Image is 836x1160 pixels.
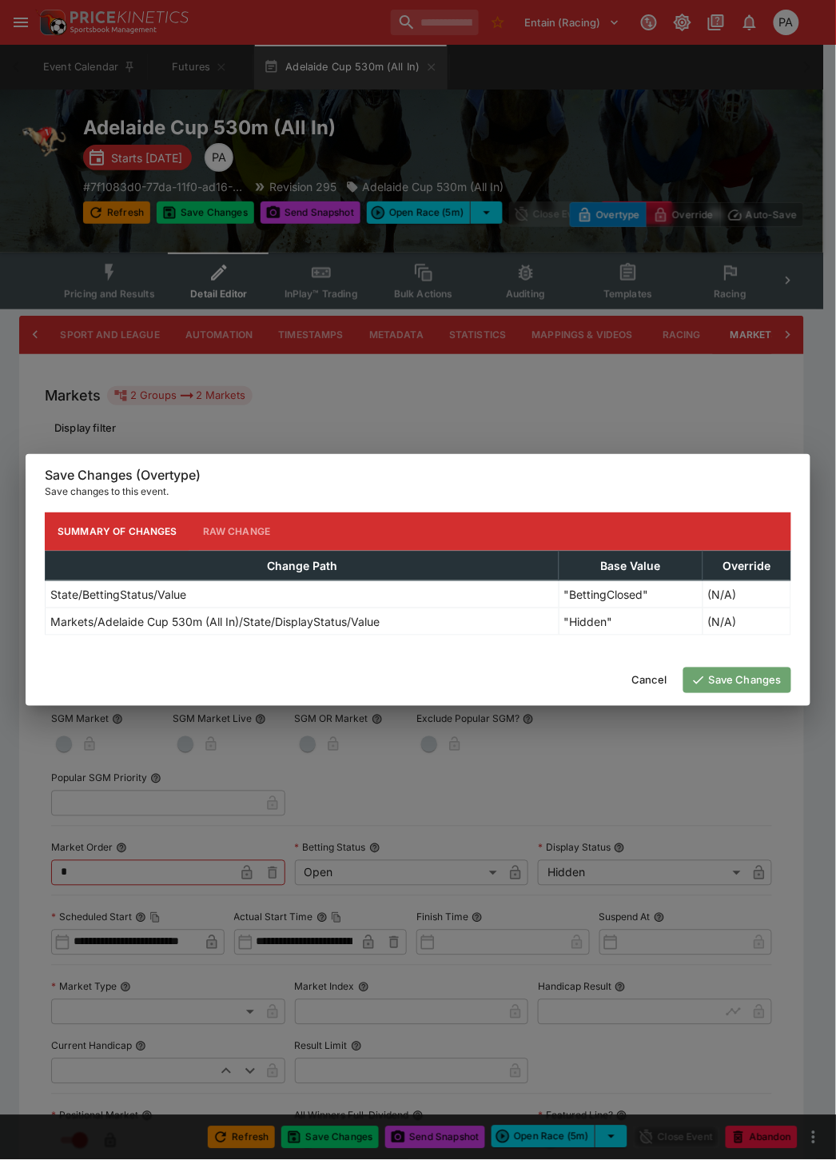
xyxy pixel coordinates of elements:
th: Base Value [559,551,703,580]
p: State/BettingStatus/Value [50,586,186,603]
td: "Hidden" [559,608,703,635]
button: Save Changes [683,668,791,693]
td: "BettingClosed" [559,580,703,608]
p: Save changes to this event. [45,484,791,500]
h6: Save Changes (Overtype) [45,467,791,484]
td: (N/A) [703,580,790,608]
button: Raw Change [190,512,284,551]
td: (N/A) [703,608,790,635]
p: Markets/Adelaide Cup 530m (All In)/State/DisplayStatus/Value [50,613,380,630]
th: Change Path [46,551,559,580]
button: Summary of Changes [45,512,190,551]
button: Cancel [622,668,677,693]
th: Override [703,551,790,580]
